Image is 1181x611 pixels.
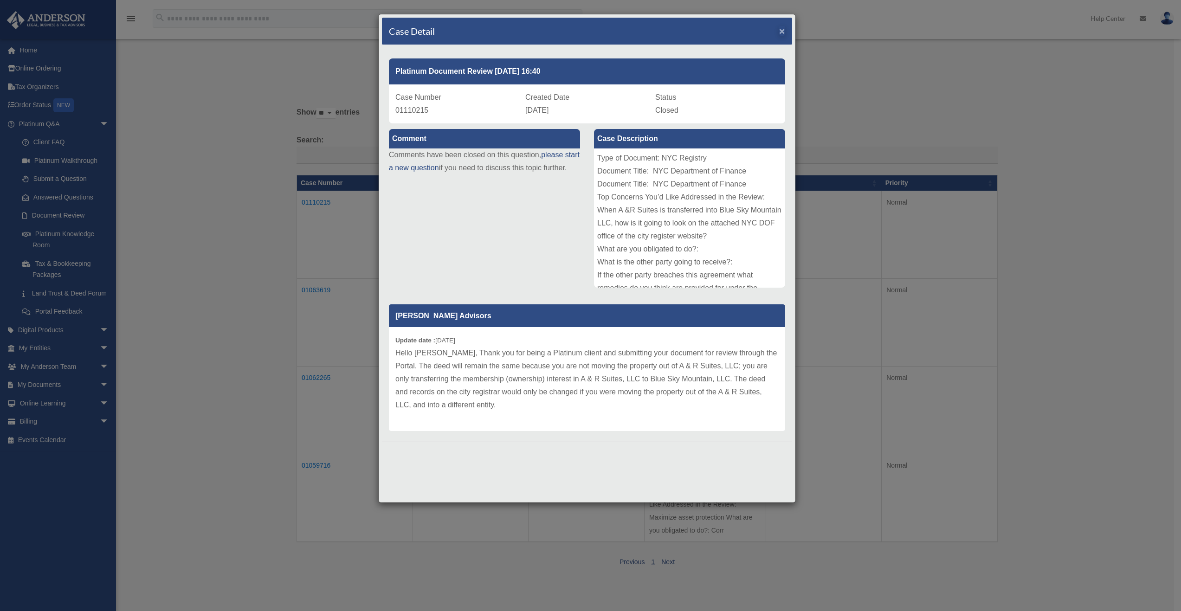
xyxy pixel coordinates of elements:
[525,93,569,101] span: Created Date
[594,129,785,148] label: Case Description
[655,93,676,101] span: Status
[779,26,785,36] span: ×
[389,148,580,174] p: Comments have been closed on this question, if you need to discuss this topic further.
[525,106,549,114] span: [DATE]
[779,26,785,36] button: Close
[395,93,441,101] span: Case Number
[389,304,785,327] p: [PERSON_NAME] Advisors
[395,337,455,344] small: [DATE]
[389,58,785,84] div: Platinum Document Review [DATE] 16:40
[655,106,678,114] span: Closed
[389,151,580,172] a: please start a new question
[389,129,580,148] label: Comment
[395,106,428,114] span: 01110215
[594,148,785,288] div: Type of Document: NYC Registry Document Title: NYC Department of Finance Document Title: NYC Depa...
[389,25,435,38] h4: Case Detail
[395,337,435,344] b: Update date :
[395,347,779,412] p: Hello [PERSON_NAME], Thank you for being a Platinum client and submitting your document for revie...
